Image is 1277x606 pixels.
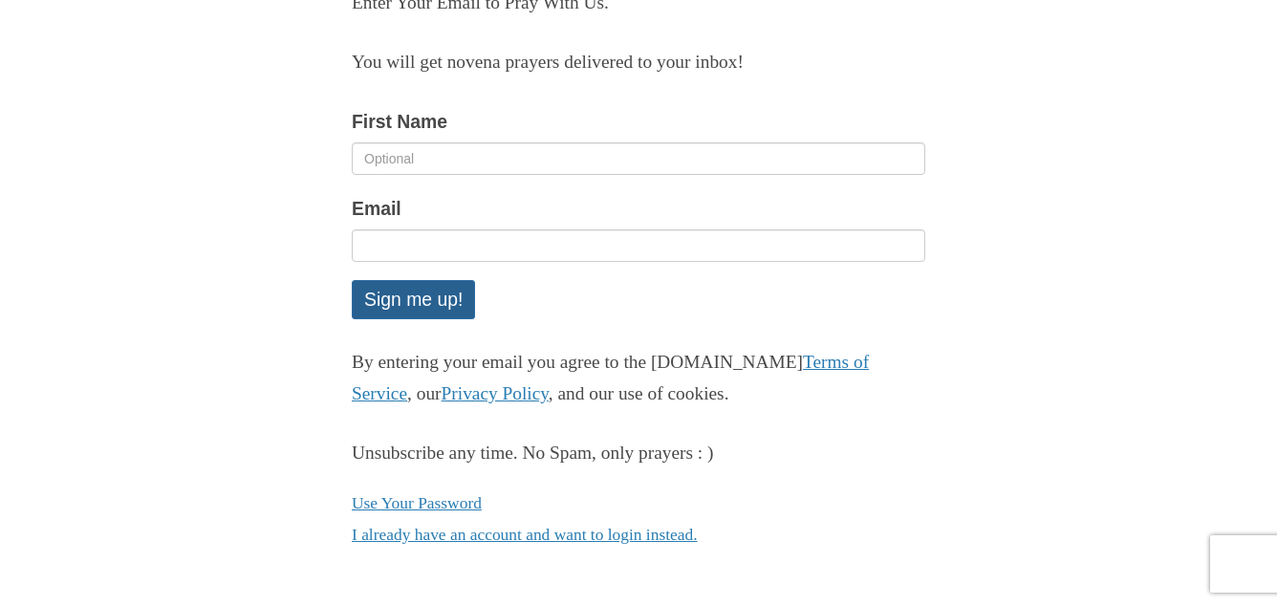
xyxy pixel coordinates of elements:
input: Optional [352,142,925,175]
a: Use Your Password [352,493,482,512]
div: Unsubscribe any time. No Spam, only prayers : ) [352,438,925,469]
p: You will get novena prayers delivered to your inbox! [352,47,925,78]
p: By entering your email you agree to the [DOMAIN_NAME] , our , and our use of cookies. [352,347,925,410]
button: Sign me up! [352,280,475,319]
a: Privacy Policy [442,383,549,403]
label: First Name [352,106,447,138]
a: I already have an account and want to login instead. [352,525,698,544]
label: Email [352,193,401,225]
